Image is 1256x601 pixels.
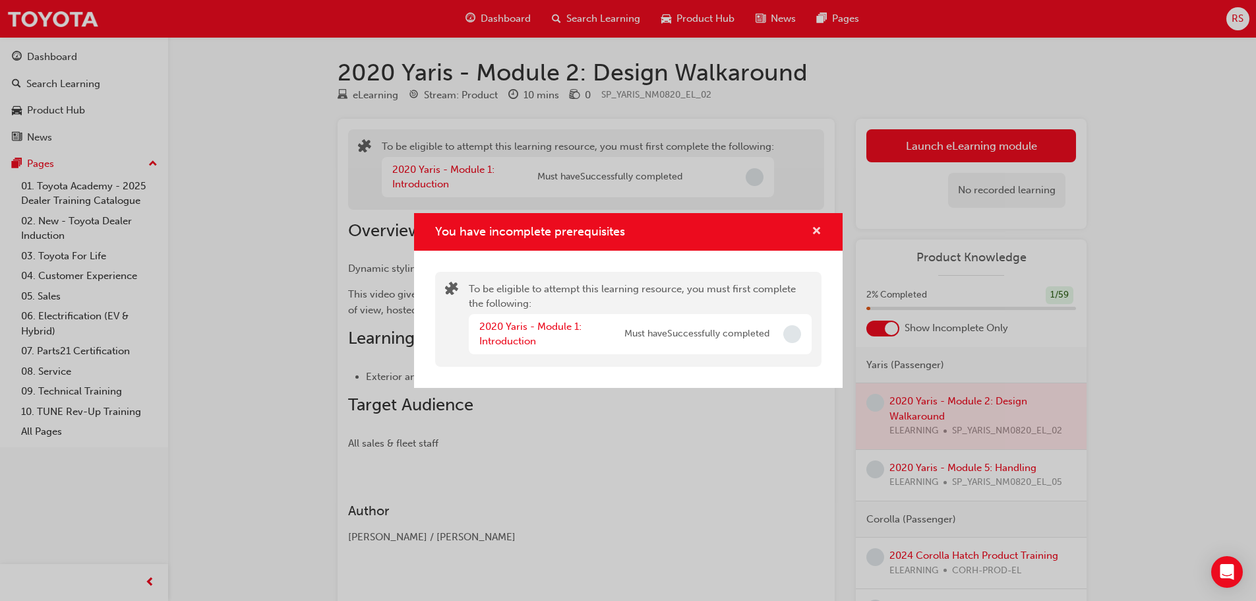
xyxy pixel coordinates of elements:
a: 2020 Yaris - Module 1: Introduction [479,321,582,348]
span: puzzle-icon [445,283,458,298]
div: Open Intercom Messenger [1211,556,1243,588]
span: You have incomplete prerequisites [435,224,625,239]
span: Incomplete [783,325,801,343]
button: cross-icon [812,224,822,240]
div: To be eligible to attempt this learning resource, you must first complete the following: [469,282,812,357]
span: Must have Successfully completed [624,327,769,342]
div: You have incomplete prerequisites [414,213,843,388]
span: cross-icon [812,226,822,238]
